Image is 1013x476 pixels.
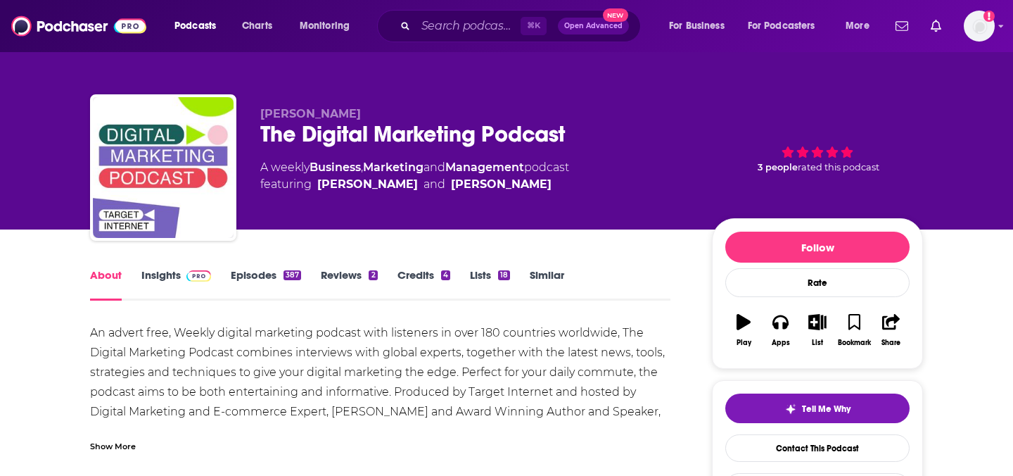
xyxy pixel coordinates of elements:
div: Play [737,339,751,347]
a: Marketing [363,161,423,174]
a: [PERSON_NAME] [317,176,418,193]
button: Bookmark [836,305,872,356]
span: Logged in as megcassidy [964,11,995,42]
button: Apps [762,305,798,356]
div: Bookmark [838,339,871,347]
button: open menu [836,15,887,37]
span: 3 people [758,162,798,173]
a: Episodes387 [231,268,301,301]
img: tell me why sparkle [785,403,796,415]
span: For Podcasters [748,16,815,36]
span: More [846,16,869,36]
img: User Profile [964,11,995,42]
button: open menu [739,15,836,37]
img: Podchaser - Follow, Share and Rate Podcasts [11,13,146,39]
a: Lists18 [470,268,510,301]
span: , [361,161,363,174]
button: open menu [165,15,234,37]
span: Podcasts [174,16,216,36]
img: Podchaser Pro [186,270,211,282]
a: Show notifications dropdown [925,14,947,38]
span: Charts [242,16,272,36]
div: 387 [283,270,301,280]
div: Rate [725,268,910,297]
span: and [423,176,445,193]
a: Similar [530,268,564,301]
a: Show notifications dropdown [890,14,914,38]
span: Open Advanced [564,23,623,30]
button: Play [725,305,762,356]
span: [PERSON_NAME] [260,107,361,120]
span: and [423,161,445,174]
button: open menu [659,15,742,37]
a: Business [310,161,361,174]
input: Search podcasts, credits, & more... [416,15,521,37]
a: InsightsPodchaser Pro [141,268,211,301]
div: 18 [498,270,510,280]
button: Follow [725,232,910,263]
div: Share [881,339,900,347]
span: For Business [669,16,725,36]
button: List [799,305,836,356]
a: Management [445,161,524,174]
svg: Add a profile image [983,11,995,22]
div: List [812,339,823,347]
span: Tell Me Why [802,403,850,415]
span: featuring [260,176,569,193]
div: 4 [441,270,450,280]
button: tell me why sparkleTell Me Why [725,394,910,423]
div: 2 [369,270,377,280]
div: Apps [772,339,790,347]
button: open menu [290,15,368,37]
span: New [603,8,628,22]
a: About [90,268,122,301]
span: ⌘ K [521,17,547,35]
button: Share [873,305,910,356]
div: A weekly podcast [260,159,569,193]
button: Show profile menu [964,11,995,42]
div: 3 peoplerated this podcast [712,107,923,194]
a: Credits4 [397,268,450,301]
button: Open AdvancedNew [558,18,629,35]
a: Reviews2 [321,268,377,301]
div: Search podcasts, credits, & more... [390,10,654,42]
span: rated this podcast [798,162,879,173]
img: The Digital Marketing Podcast [93,97,234,238]
a: [PERSON_NAME] [451,176,552,193]
a: Charts [233,15,281,37]
div: An advert free, Weekly digital marketing podcast with listeners in over 180 countries worldwide, ... [90,323,670,441]
a: Contact This Podcast [725,434,910,462]
span: Monitoring [300,16,350,36]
